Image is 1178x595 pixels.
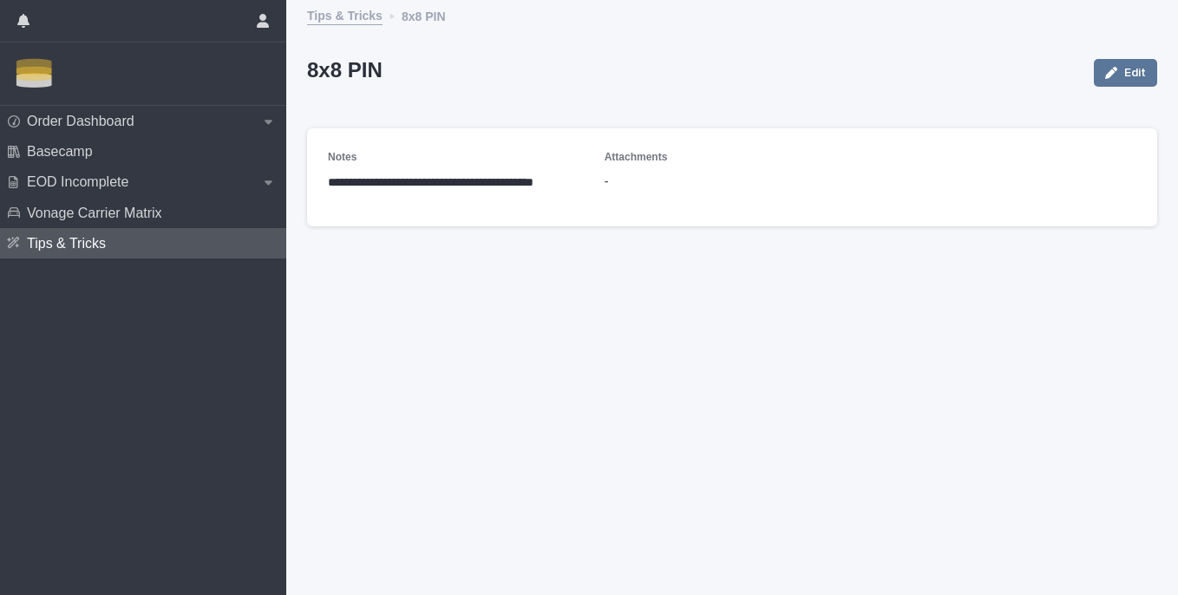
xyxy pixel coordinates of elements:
p: Basecamp [20,143,107,160]
p: Order Dashboard [20,113,148,129]
p: Tips & Tricks [20,235,120,252]
p: 8x8 PIN [307,62,1080,78]
span: Edit [1124,67,1146,79]
p: 8x8 PIN [402,4,446,25]
p: EOD Incomplete [20,173,142,190]
button: Edit [1094,59,1157,87]
img: Zbn3osBRTqmJoOucoKu4 [14,56,55,91]
span: Attachments [605,151,668,163]
a: Tips & Tricks [307,3,383,25]
p: - [605,173,861,191]
span: Notes [328,151,357,163]
p: Vonage Carrier Matrix [20,205,176,221]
